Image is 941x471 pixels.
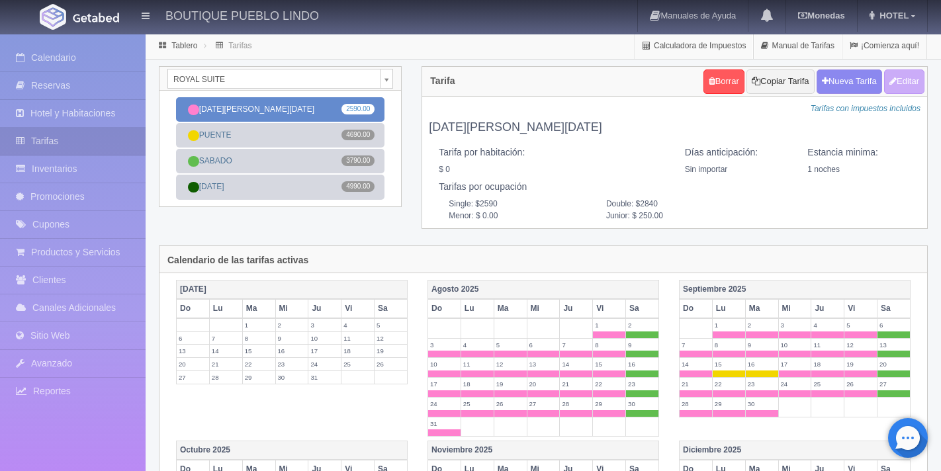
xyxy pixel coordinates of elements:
label: 18 [461,378,494,390]
label: 14 [210,345,242,357]
th: Sa [877,299,911,318]
label: 29 [713,398,745,410]
h5: Estancia minima: [807,148,911,157]
label: 22 [243,358,275,370]
th: Do [177,299,210,318]
label: 15 [243,345,275,357]
label: 17 [779,358,811,370]
label: 23 [276,358,308,370]
th: Ju [560,299,593,318]
label: 8 [243,332,275,345]
th: Mi [527,299,560,318]
label: 4 [461,339,494,351]
th: Lu [461,299,494,318]
button: Editar [884,69,924,94]
a: ROYAL SUITE [167,69,393,89]
label: 13 [177,345,209,357]
span: $ 0 [439,165,450,174]
th: Mi [275,299,308,318]
span: HOTEL [876,11,909,21]
span: Sin importar [685,165,728,174]
label: 1 [243,319,275,331]
h4: Tarifa [430,76,455,86]
label: 25 [341,358,374,370]
label: 7 [560,339,592,351]
th: Ju [811,299,844,318]
label: 12 [494,358,527,370]
label: 9 [626,339,658,351]
label: 14 [560,358,592,370]
label: 20 [177,358,209,370]
label: 11 [811,339,844,351]
th: Lu [712,299,745,318]
th: Lu [209,299,242,318]
label: 11 [341,332,374,345]
th: Agosto 2025 [428,280,659,299]
label: 22 [593,378,625,390]
a: Calculadora de Impuestos [635,33,753,59]
label: 26 [494,398,527,410]
label: 3 [428,339,461,351]
label: 24 [308,358,341,370]
a: ¡Comienza aquí! [842,33,926,59]
label: 17 [308,345,341,357]
label: 27 [177,371,209,384]
span: 3790.00 [341,155,375,166]
label: 15 [713,358,745,370]
button: Copiar Tarifa [746,69,814,94]
span: 4690.00 [341,130,375,140]
label: 2 [276,319,308,331]
label: 28 [210,371,242,384]
span: Double: $2840 [596,198,754,210]
a: Borrar [703,69,744,94]
h5: Días anticipación: [685,148,788,157]
a: [DATE][PERSON_NAME][DATE]2590.00 [176,97,384,122]
th: Mi [778,299,811,318]
label: 11 [461,358,494,370]
a: [DATE]4990.00 [176,175,384,199]
h5: Tarifas por ocupación [439,182,911,192]
th: Do [680,299,713,318]
label: 30 [276,371,308,384]
label: 9 [276,332,308,345]
label: 14 [680,358,712,370]
a: Tablero [171,41,197,50]
label: 13 [877,339,910,351]
label: 25 [811,378,844,390]
label: 4 [341,319,374,331]
label: 25 [461,398,494,410]
label: 10 [779,339,811,351]
b: Monedas [798,11,844,21]
label: 2 [626,319,658,331]
label: 18 [341,345,374,357]
h4: Calendario de las tarifas activas [167,255,308,265]
label: 6 [877,319,910,331]
a: Tarifas [228,41,251,50]
label: 29 [593,398,625,410]
label: 26 [375,358,407,370]
label: 6 [527,339,560,351]
label: 24 [428,398,461,410]
label: 31 [428,417,461,430]
label: 22 [713,378,745,390]
th: Noviembre 2025 [428,441,659,460]
a: PUENTE4690.00 [176,123,384,148]
label: 3 [779,319,811,331]
label: 18 [811,358,844,370]
th: Vi [341,299,375,318]
span: Junior: $ 250.00 [596,210,754,222]
label: 20 [877,358,910,370]
label: 17 [428,378,461,390]
label: 1 [713,319,745,331]
th: [DATE] [177,280,408,299]
label: 12 [844,339,877,351]
img: Getabed [40,4,66,30]
button: Nueva Tarifa [817,69,882,94]
label: 9 [746,339,778,351]
label: 30 [746,398,778,410]
span: 4990.00 [341,181,375,192]
label: 28 [680,398,712,410]
label: 5 [494,339,527,351]
label: 13 [527,358,560,370]
th: Septiembre 2025 [680,280,911,299]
